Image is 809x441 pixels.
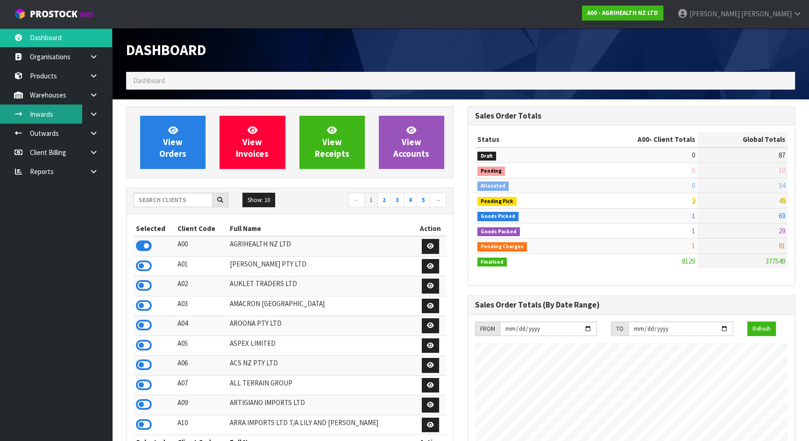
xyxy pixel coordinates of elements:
[227,236,415,256] td: AGRIHEALTH NZ LTD
[227,336,415,356] td: ASPEX LIMITED
[587,9,658,17] strong: A00 - AGRIHEALTH NZ LTD
[220,116,285,169] a: ViewInvoices
[475,301,788,309] h3: Sales Order Totals (By Date Range)
[404,193,417,208] a: 4
[779,241,785,250] span: 91
[175,415,227,435] td: A10
[175,256,227,276] td: A01
[779,166,785,175] span: 10
[430,193,446,208] a: →
[779,151,785,160] span: 87
[779,226,785,235] span: 29
[227,221,415,236] th: Full Name
[477,242,527,252] span: Pending Charges
[692,241,695,250] span: 1
[692,166,695,175] span: 0
[175,296,227,316] td: A03
[175,336,227,356] td: A05
[299,116,365,169] a: ViewReceipts
[134,193,213,207] input: Search clients
[779,196,785,205] span: 49
[692,151,695,160] span: 0
[477,167,505,176] span: Pending
[227,375,415,395] td: ALL TERRAIN GROUP
[133,76,165,85] span: Dashboard
[393,125,429,160] span: View Accounts
[415,221,446,236] th: Action
[377,193,391,208] a: 2
[379,116,444,169] a: ViewAccounts
[692,211,695,220] span: 1
[14,8,26,20] img: cube-alt.png
[477,227,520,237] span: Goods Packed
[689,9,740,18] span: [PERSON_NAME]
[692,226,695,235] span: 1
[79,10,94,19] small: WMS
[364,193,378,208] a: 1
[175,395,227,415] td: A09
[315,125,349,160] span: View Receipts
[297,193,447,209] nav: Page navigation
[236,125,269,160] span: View Invoices
[638,135,649,144] span: A00
[227,296,415,316] td: AMACRON [GEOGRAPHIC_DATA]
[766,257,785,266] span: 377549
[227,256,415,276] td: [PERSON_NAME] PTY LTD
[779,181,785,190] span: 34
[175,375,227,395] td: A07
[611,322,628,336] div: TO
[477,152,496,161] span: Draft
[477,258,507,267] span: Finalised
[348,193,365,208] a: ←
[159,125,186,160] span: View Orders
[741,9,792,18] span: [PERSON_NAME]
[227,395,415,415] td: ARTIGIANO IMPORTS LTD
[477,212,518,221] span: Goods Picked
[692,181,695,190] span: 0
[175,236,227,256] td: A00
[30,8,78,20] span: ProStock
[697,132,788,147] th: Global Totals
[126,41,206,59] span: Dashboard
[242,193,275,208] button: Show: 10
[175,221,227,236] th: Client Code
[175,276,227,296] td: A02
[227,316,415,336] td: AROONA PTY LTD
[227,415,415,435] td: ARRA IMPORTS LTD T/A LILY AND [PERSON_NAME]
[390,193,404,208] a: 3
[227,356,415,376] td: ACS NZ PTY LTD
[779,211,785,220] span: 69
[747,322,776,336] button: Refresh
[477,182,509,191] span: Allocated
[692,196,695,205] span: 2
[682,257,695,266] span: 8129
[582,6,663,21] a: A00 - AGRIHEALTH NZ LTD
[475,322,500,336] div: FROM
[175,356,227,376] td: A06
[417,193,430,208] a: 5
[475,132,578,147] th: Status
[134,221,175,236] th: Selected
[477,197,517,206] span: Pending Pick
[175,316,227,336] td: A04
[578,132,697,147] th: - Client Totals
[475,112,788,120] h3: Sales Order Totals
[227,276,415,296] td: AUKLET TRADERS LTD
[140,116,206,169] a: ViewOrders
